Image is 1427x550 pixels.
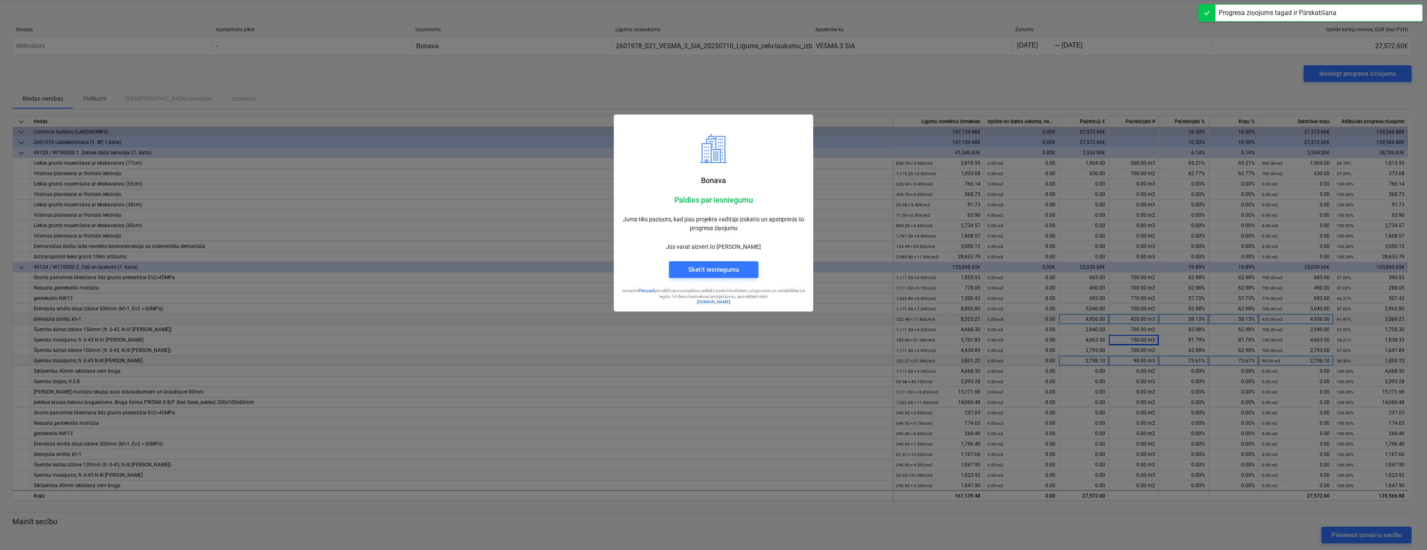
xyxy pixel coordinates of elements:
p: Izmantot pārvaldīt savus projektus, reāllaikā izsekot budžetam, prognozēm un rentabilitātei. Lai ... [621,288,806,299]
p: Bonava [621,176,806,186]
a: Planyard [639,288,654,293]
p: Paldies par iesniegumu [621,195,806,205]
p: Jums tiks paziņots, kad jūsu projekta vadītājs izskatīs un apstiprinās šo progresa ziņojumu [621,215,806,233]
a: [DOMAIN_NAME] [697,300,730,304]
button: Skatīt iesniegumu [669,261,758,278]
div: Skatīt iesniegumu [688,264,738,275]
div: Progresa ziņojums tagad ir Pārskatīšana [1219,8,1336,18]
p: Jūs varat aizvērt šo [PERSON_NAME] [621,243,806,251]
